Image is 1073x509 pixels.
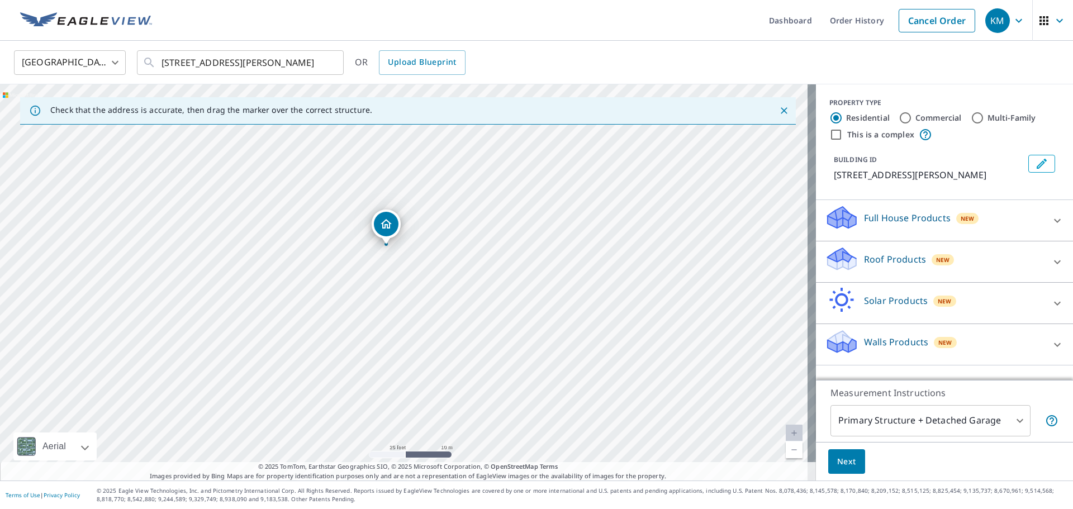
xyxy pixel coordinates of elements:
[258,462,558,472] span: © 2025 TomTom, Earthstar Geographics SIO, © 2025 Microsoft Corporation, ©
[829,98,1060,108] div: PROPERTY TYPE
[355,50,466,75] div: OR
[777,103,791,118] button: Close
[915,112,962,123] label: Commercial
[987,112,1036,123] label: Multi-Family
[162,47,321,78] input: Search by address or latitude-longitude
[825,204,1064,236] div: Full House ProductsNew
[6,492,80,498] p: |
[864,253,926,266] p: Roof Products
[13,432,97,460] div: Aerial
[847,129,914,140] label: This is a complex
[372,210,401,244] div: Dropped pin, building 1, Residential property, 617 Kenneth Rd Greensboro, NC 27455
[830,386,1058,399] p: Measurement Instructions
[846,112,890,123] label: Residential
[938,338,952,347] span: New
[97,487,1067,503] p: © 2025 Eagle View Technologies, Inc. and Pictometry International Corp. All Rights Reserved. Repo...
[834,168,1024,182] p: [STREET_ADDRESS][PERSON_NAME]
[6,491,40,499] a: Terms of Use
[837,455,856,469] span: Next
[14,47,126,78] div: [GEOGRAPHIC_DATA]
[864,211,951,225] p: Full House Products
[864,335,928,349] p: Walls Products
[44,491,80,499] a: Privacy Policy
[1028,155,1055,173] button: Edit building 1
[1045,414,1058,427] span: Your report will include the primary structure and a detached garage if one exists.
[540,462,558,470] a: Terms
[828,449,865,474] button: Next
[786,425,803,441] a: Current Level 20, Zoom In Disabled
[864,294,928,307] p: Solar Products
[388,55,456,69] span: Upload Blueprint
[39,432,69,460] div: Aerial
[985,8,1010,33] div: KM
[379,50,465,75] a: Upload Blueprint
[50,105,372,115] p: Check that the address is accurate, then drag the marker over the correct structure.
[936,255,950,264] span: New
[830,405,1031,436] div: Primary Structure + Detached Garage
[20,12,152,29] img: EV Logo
[834,155,877,164] p: BUILDING ID
[491,462,538,470] a: OpenStreetMap
[825,287,1064,319] div: Solar ProductsNew
[938,297,952,306] span: New
[961,214,975,223] span: New
[786,441,803,458] a: Current Level 20, Zoom Out
[825,246,1064,278] div: Roof ProductsNew
[825,329,1064,360] div: Walls ProductsNew
[899,9,975,32] a: Cancel Order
